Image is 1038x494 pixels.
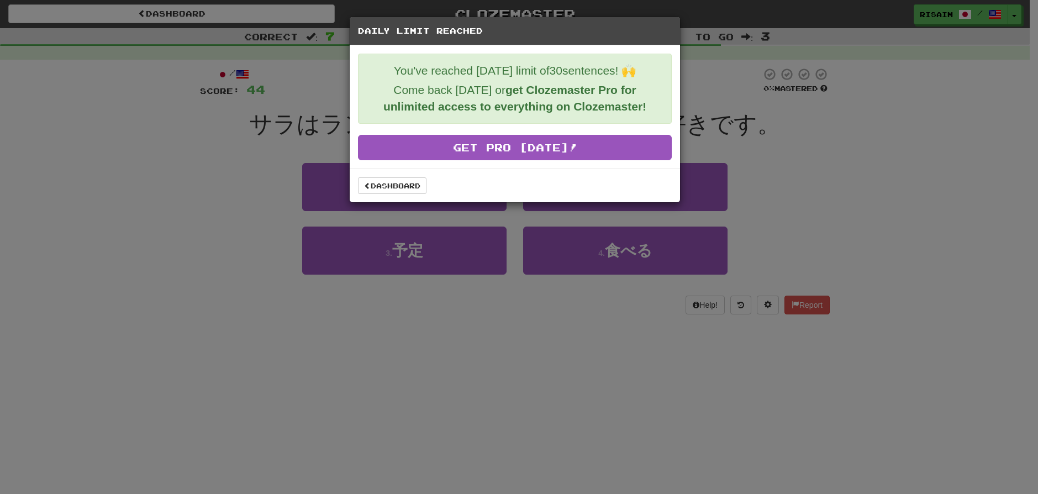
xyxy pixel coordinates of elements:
[358,25,672,36] h5: Daily Limit Reached
[358,135,672,160] a: Get Pro [DATE]!
[358,177,426,194] a: Dashboard
[367,62,663,79] p: You've reached [DATE] limit of 30 sentences! 🙌
[367,82,663,115] p: Come back [DATE] or
[383,83,646,113] strong: get Clozemaster Pro for unlimited access to everything on Clozemaster!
